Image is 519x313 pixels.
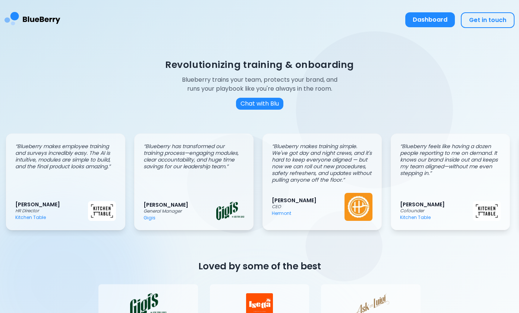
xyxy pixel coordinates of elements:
p: HR Director [15,208,88,214]
button: Get in touch [461,12,515,28]
p: Blueberry trains your team, protects your brand, and runs your playbook like you're always in the... [176,75,343,93]
img: Kitchen Table logo [88,201,116,220]
h1: Revolutionizing training & onboarding [165,59,354,71]
span: Get in touch [469,16,506,24]
p: General Manager [144,208,216,214]
p: “ Blueberry feels like having a dozen people reporting to me on demand. It knows our brand inside... [400,143,501,176]
p: Hermont [272,210,345,216]
p: CEO [272,204,345,210]
p: “ Blueberry makes training simple. We've got day and night crews, and it's hard to keep everyone ... [272,143,372,183]
p: [PERSON_NAME] [400,201,473,208]
img: BlueBerry Logo [4,6,60,34]
img: Kitchen Table logo [473,201,501,220]
h2: Loved by some of the best [98,260,421,272]
p: “ Blueberry has transformed our training process—engaging modules, clear accountability, and huge... [144,143,244,170]
p: Kitchen Table [400,215,473,220]
p: Gigis [144,215,216,221]
p: [PERSON_NAME] [272,197,345,204]
img: Hermont logo [345,193,372,221]
img: Gigis logo [216,202,244,220]
button: Chat with Blu [236,98,283,110]
p: [PERSON_NAME] [144,201,216,208]
p: “ Blueberry makes employee training and surveys incredibly easy. The AI is intuitive, modules are... [15,143,116,170]
a: Dashboard [405,12,455,28]
p: Kitchen Table [15,215,88,220]
button: Dashboard [405,12,455,27]
p: [PERSON_NAME] [15,201,88,208]
p: Cofounder [400,208,473,214]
